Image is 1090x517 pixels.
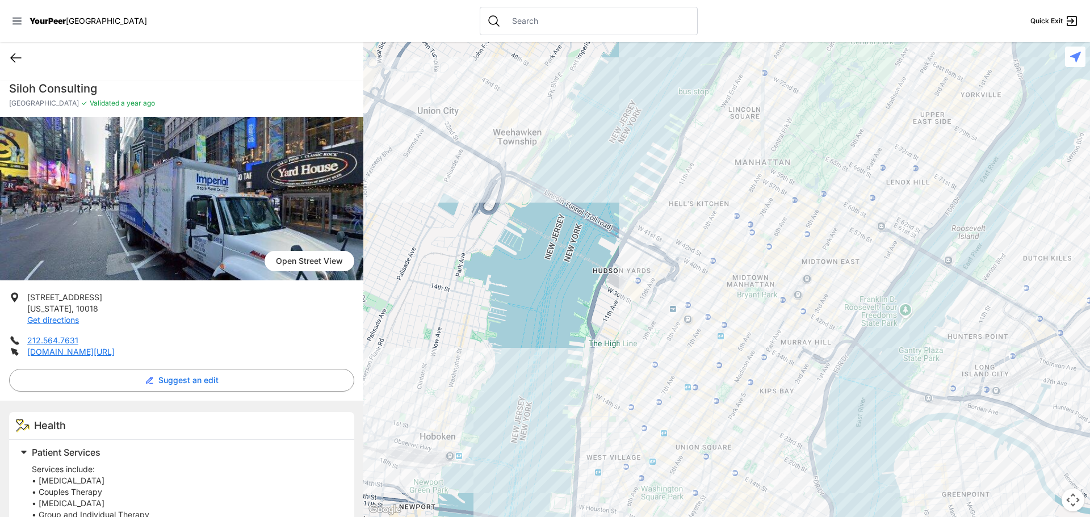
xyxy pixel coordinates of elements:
button: Map camera controls [1062,489,1084,511]
a: Open this area in Google Maps (opens a new window) [366,502,404,517]
h1: Siloh Consulting [9,81,354,96]
input: Search [505,15,690,27]
a: Get directions [27,315,79,325]
img: Google [366,502,404,517]
a: [DOMAIN_NAME][URL] [27,347,115,356]
span: YourPeer [30,16,66,26]
span: Suggest an edit [158,375,219,386]
a: Quick Exit [1030,14,1079,28]
span: [GEOGRAPHIC_DATA] [9,99,79,108]
span: [US_STATE] [27,304,72,313]
span: [GEOGRAPHIC_DATA] [66,16,147,26]
span: 10018 [76,304,98,313]
button: Suggest an edit [9,369,354,392]
a: YourPeer[GEOGRAPHIC_DATA] [30,18,147,24]
span: , [72,304,74,313]
span: Quick Exit [1030,16,1063,26]
span: ✓ [81,99,87,108]
span: Patient Services [32,447,100,458]
span: a year ago [119,99,155,107]
span: [STREET_ADDRESS] [27,292,102,302]
span: Health [34,419,66,431]
span: Validated [90,99,119,107]
span: Open Street View [265,251,354,271]
a: 212.564.7631 [27,335,78,345]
